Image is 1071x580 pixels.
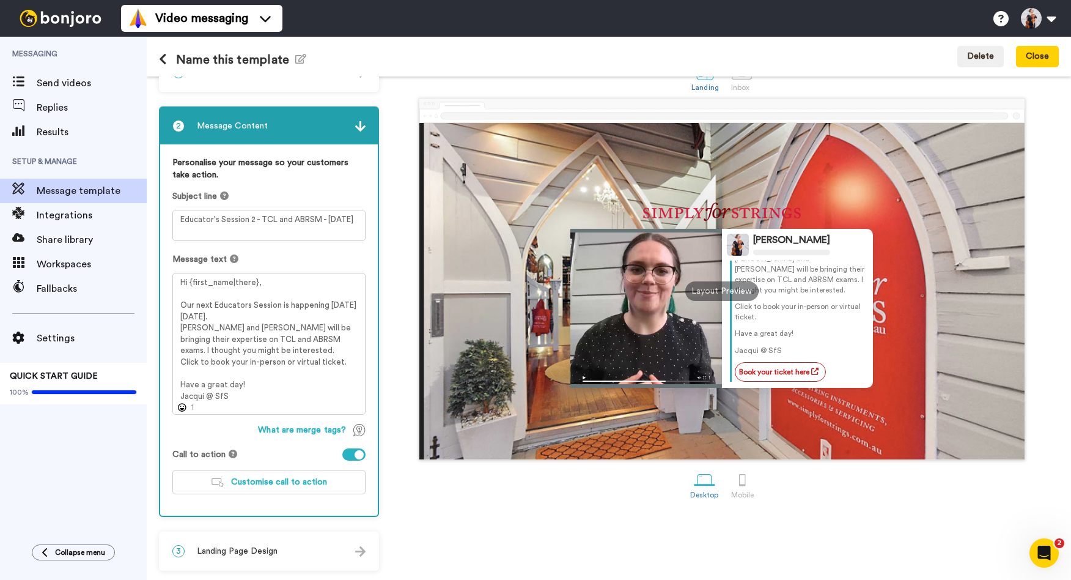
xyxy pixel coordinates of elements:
[172,120,185,132] span: 2
[172,210,366,241] textarea: Educator's Session 2 - TCL and ABRSM - [DATE]
[37,232,147,247] span: Share library
[735,254,866,296] p: [PERSON_NAME] and [PERSON_NAME] will be bringing their expertise on TCL and ABRSM exams. I though...
[353,424,366,436] img: TagTips.svg
[685,56,725,98] a: Landing
[172,190,217,203] span: Subject line
[172,448,226,461] span: Call to action
[735,346,866,356] p: Jacqui @ SfS
[258,424,346,436] span: What are merge tags?
[155,10,248,27] span: Video messaging
[731,83,753,92] div: Inbox
[1029,538,1059,568] iframe: Intercom live chat
[37,100,147,115] span: Replies
[753,234,830,246] div: [PERSON_NAME]
[570,370,722,388] img: player-controls-full.svg
[55,548,105,557] span: Collapse menu
[684,463,725,505] a: Desktop
[1054,538,1064,548] span: 2
[735,329,866,339] p: Have a great day!
[172,253,227,266] span: Message text
[159,53,306,67] h1: Name this template
[731,491,754,499] div: Mobile
[197,545,278,557] span: Landing Page Design
[10,372,98,381] span: QUICK START GUIDE
[37,208,147,223] span: Integrations
[727,234,749,256] img: Profile Image
[37,184,147,198] span: Message template
[172,545,185,557] span: 3
[172,157,366,181] label: Personalise your message so your customers take action.
[212,478,224,487] img: customiseCTA.svg
[690,491,719,499] div: Desktop
[32,545,115,560] button: Collapse menu
[725,463,760,505] a: Mobile
[37,331,147,346] span: Settings
[37,257,147,272] span: Workspaces
[957,46,1004,68] button: Delete
[691,83,719,92] div: Landing
[128,9,148,28] img: vm-color.svg
[197,120,268,132] span: Message Content
[37,125,147,139] span: Results
[735,362,826,382] a: Book your ticket here
[725,56,759,98] a: Inbox
[37,281,147,296] span: Fallbacks
[37,76,147,91] span: Send videos
[355,546,366,557] img: arrow.svg
[159,532,379,571] div: 3Landing Page Design
[735,302,866,322] p: Click to book your in-person or virtual ticket.
[685,281,759,301] div: Layout Preview
[15,10,106,27] img: bj-logo-header-white.svg
[643,201,801,223] img: 6981cae0-b17e-4169-a4cb-f6d368dc4e3d
[172,470,366,494] button: Customise call to action
[10,387,29,397] span: 100%
[231,478,327,486] span: Customise call to action
[355,121,366,132] img: arrow.svg
[1016,46,1059,68] button: Close
[172,273,366,415] textarea: Hi {first_name|there}, Our next Educators Session is happening [DATE][DATE]. [PERSON_NAME] and [P...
